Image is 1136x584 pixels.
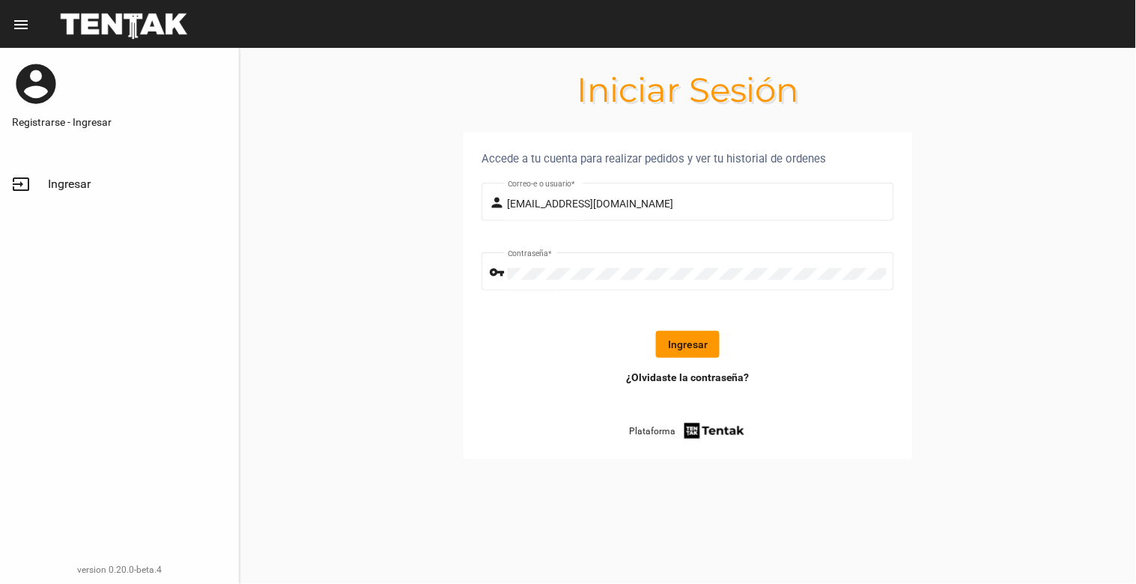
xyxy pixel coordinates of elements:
a: ¿Olvidaste la contraseña? [626,370,750,385]
span: Plataforma [629,424,675,439]
mat-icon: menu [12,16,30,34]
img: tentak-firm.png [682,421,747,441]
mat-icon: vpn_key [490,264,508,282]
button: Ingresar [656,331,720,358]
h1: Iniciar Sesión [240,78,1136,102]
mat-icon: person [490,194,508,212]
a: Registrarse - Ingresar [12,115,227,130]
a: Plataforma [629,421,747,441]
div: Accede a tu cuenta para realizar pedidos y ver tu historial de ordenes [482,150,894,168]
div: version 0.20.0-beta.4 [12,562,227,577]
mat-icon: account_circle [12,60,60,108]
span: Ingresar [48,177,91,192]
mat-icon: input [12,175,30,193]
